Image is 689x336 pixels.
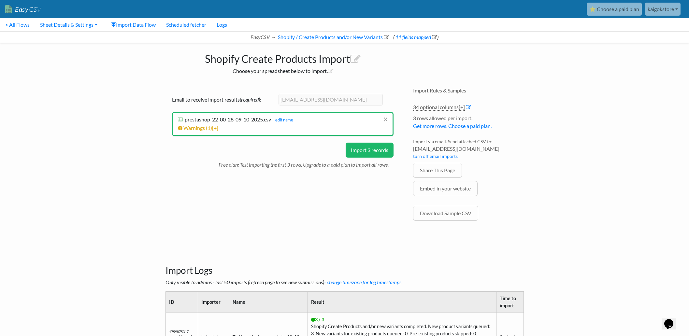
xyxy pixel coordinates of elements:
h2: Choose your spreadsheet below to import. [165,68,400,74]
a: Logs [211,18,232,31]
a: Share This Page [413,163,462,178]
th: ID [165,292,198,313]
a: Shopify / Create Products and/or New Variants [277,34,389,40]
span: [+] [459,104,465,110]
i: Only visible to admins - last 50 imports (refresh page to see new submissions) [165,279,401,285]
a: - change timezone for log timestamps [324,279,401,285]
a: Sheet Details & Settings [35,18,103,31]
a: Warnings (1)[+] [178,125,218,131]
a: Download Sample CSV [413,206,478,221]
span: [EMAIL_ADDRESS][DOMAIN_NAME] [413,145,524,153]
th: Result [308,292,496,313]
a: Get more rows. Choose a paid plan. [413,123,492,129]
a: 11 fields mapped [395,34,437,40]
th: Name [229,292,308,313]
a: ⭐ Choose a paid plan [587,3,642,16]
i: EasyCSV → [251,34,276,40]
button: Import 3 records [346,143,394,158]
a: Import Data Flow [106,18,161,31]
a: Embed in your website [413,181,478,196]
label: Email to receive import results : [172,96,276,104]
li: Import via email. Send attached CSV to: [413,138,524,163]
span: ( ) [393,34,438,40]
input: example@gmail.com [279,94,383,105]
th: Importer [198,292,229,313]
span: prestashop_22_00_28-09_10_2025.csv [185,116,271,122]
i: (required) [240,96,260,103]
h4: Import Rules & Samples [413,87,524,93]
a: turn off email imports [413,153,458,159]
a: EasyCSV [5,3,41,16]
a: x [383,113,388,125]
span: 1 [208,125,210,131]
li: 3 rows allowed per import. [413,114,524,133]
h1: Shopify Create Products Import [165,49,400,65]
a: Scheduled fetcher [161,18,211,31]
p: Free plan: Test importing the first 3 rows. Upgrade to a paid plan to import all rows. [219,158,394,169]
h3: Import Logs [165,249,524,276]
span: 3 / 3 [311,317,324,322]
span: CSV [28,5,41,13]
a: kaigokstore [645,3,681,16]
a: edit name [272,117,293,122]
a: 34 optional columns[+] [413,104,465,111]
span: [+] [212,125,218,131]
th: Time to import [496,292,524,313]
iframe: chat widget [662,310,682,329]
